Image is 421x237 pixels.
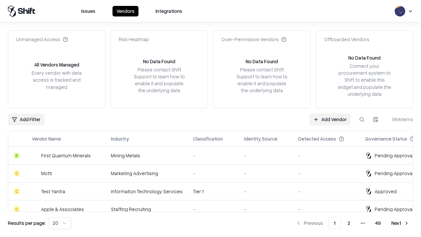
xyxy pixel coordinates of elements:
div: B [13,152,20,159]
img: Test Yantra [32,188,38,195]
div: No Data Found [348,54,381,61]
div: 964 items [387,116,413,123]
div: Mining Metals [111,152,183,159]
div: Every vendor with data access is tracked and managed [29,69,84,90]
div: - [298,170,355,177]
button: 49 [370,217,386,229]
div: - [298,188,355,195]
div: Offboarded Vendors [324,36,369,43]
button: Add Filter [8,114,44,125]
button: Issues [77,6,99,16]
img: Motti [32,170,38,177]
button: Integrations [152,6,186,16]
div: C [13,188,20,195]
div: First Quantum Minerals [41,152,91,159]
div: - [244,170,288,177]
a: Add Vendor [310,114,351,125]
div: Pending Approval [375,170,413,177]
div: Classification [193,135,223,142]
nav: pagination [292,217,413,229]
div: Please contact Shift Support to learn how to enable it and populate the underlying data [235,66,289,94]
div: - [193,206,234,213]
div: No Data Found [143,58,175,65]
div: Vendor Name [32,135,61,142]
div: Detected Access [298,135,336,142]
div: Connect your procurement system to Shift to enable this widget and populate the underlying data [337,63,392,97]
div: Marketing Advertising [111,170,183,177]
div: Governance Status [365,135,407,142]
div: Please contact Shift Support to learn how to enable it and populate the underlying data [132,66,186,94]
button: Next [387,217,413,229]
button: 1 [328,217,341,229]
img: Apple & Associates [32,206,38,212]
button: Vendors [112,6,138,16]
div: Information Technology Services [111,188,183,195]
div: - [244,188,288,195]
div: Pending Approval [375,152,413,159]
div: Apple & Associates [41,206,84,213]
div: Over-Permissive Vendors [221,36,286,43]
div: Approved [375,188,397,195]
div: Test Yantra [41,188,65,195]
div: - [298,206,355,213]
div: Risk Heatmap [119,36,149,43]
div: - [193,152,234,159]
div: C [13,206,20,212]
div: Pending Approval [375,206,413,213]
div: Identity Source [244,135,277,142]
div: C [13,170,20,177]
div: - [193,170,234,177]
div: Staffing Recruiting [111,206,183,213]
div: No Data Found [246,58,278,65]
div: All Vendors Managed [34,61,79,68]
div: - [244,152,288,159]
div: Unmanaged Access [16,36,68,43]
div: - [244,206,288,213]
div: Industry [111,135,129,142]
p: Results per page: [8,220,46,226]
div: Tier 1 [193,188,234,195]
button: 2 [342,217,356,229]
div: - [298,152,355,159]
div: Motti [41,170,52,177]
img: First Quantum Minerals [32,152,38,159]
